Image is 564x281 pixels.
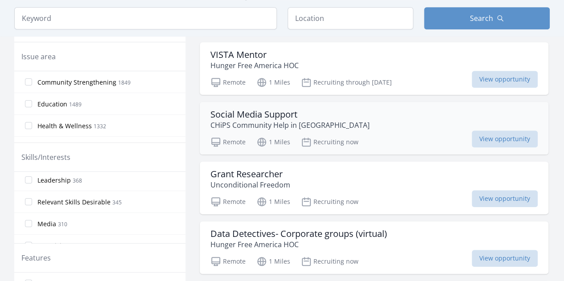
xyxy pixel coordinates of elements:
[472,190,538,207] span: View opportunity
[210,196,246,207] p: Remote
[25,122,32,129] input: Health & Wellness 1332
[21,252,51,263] legend: Features
[210,49,299,60] h3: VISTA Mentor
[470,13,493,24] span: Search
[256,137,290,147] p: 1 Miles
[25,78,32,86] input: Community Strengthening 1849
[37,176,71,185] span: Leadership
[288,7,413,29] input: Location
[25,198,32,205] input: Relevant Skills Desirable 345
[25,100,32,107] input: Education 1489
[25,176,32,183] input: Leadership 368
[94,122,106,130] span: 1332
[301,77,392,88] p: Recruiting through [DATE]
[210,137,246,147] p: Remote
[25,220,32,227] input: Media 310
[37,122,92,130] span: Health & Wellness
[112,199,122,206] span: 345
[71,242,80,250] span: 270
[21,152,70,163] legend: Skills/Interests
[472,71,538,88] span: View opportunity
[200,162,548,214] a: Grant Researcher Unconditional Freedom Remote 1 Miles Recruiting now View opportunity
[256,196,290,207] p: 1 Miles
[37,100,67,109] span: Education
[210,179,290,190] p: Unconditional Freedom
[301,137,358,147] p: Recruiting now
[37,198,111,207] span: Relevant Skills Desirable
[210,60,299,71] p: Hunger Free America HOC
[210,77,246,88] p: Remote
[301,256,358,267] p: Recruiting now
[301,196,358,207] p: Recruiting now
[200,221,548,274] a: Data Detectives- Corporate groups (virtual) Hunger Free America HOC Remote 1 Miles Recruiting now...
[69,101,82,108] span: 1489
[37,220,56,228] span: Media
[472,130,538,147] span: View opportunity
[200,102,548,155] a: Social Media Support CHiPS Community Help in [GEOGRAPHIC_DATA] Remote 1 Miles Recruiting now View...
[210,169,290,179] h3: Grant Researcher
[21,51,56,62] legend: Issue area
[256,77,290,88] p: 1 Miles
[14,7,277,29] input: Keyword
[37,241,69,250] span: Caregiving
[37,78,116,87] span: Community Strengthening
[210,228,387,239] h3: Data Detectives- Corporate groups (virtual)
[200,42,548,95] a: VISTA Mentor Hunger Free America HOC Remote 1 Miles Recruiting through [DATE] View opportunity
[73,177,82,184] span: 368
[210,109,370,120] h3: Social Media Support
[58,220,67,228] span: 310
[210,120,370,130] p: CHiPS Community Help in [GEOGRAPHIC_DATA]
[25,242,32,249] input: Caregiving 270
[256,256,290,267] p: 1 Miles
[472,250,538,267] span: View opportunity
[118,79,131,86] span: 1849
[424,7,550,29] button: Search
[210,256,246,267] p: Remote
[210,239,387,250] p: Hunger Free America HOC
